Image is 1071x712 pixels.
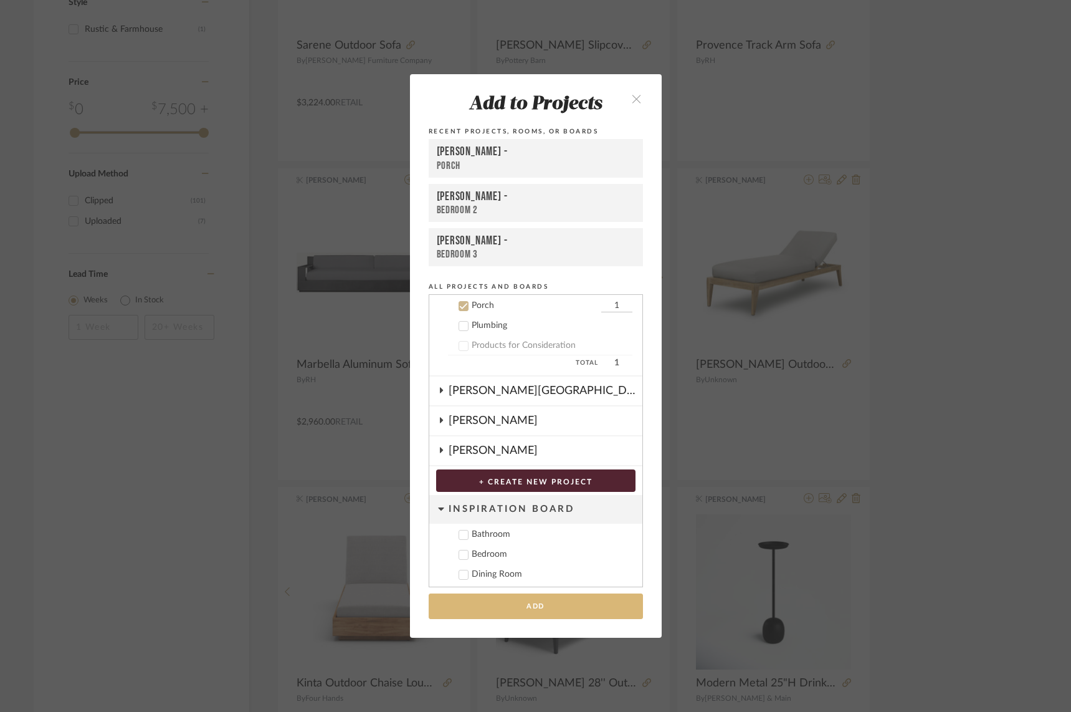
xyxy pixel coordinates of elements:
div: [PERSON_NAME][GEOGRAPHIC_DATA] [449,377,642,405]
div: Products for Consideration [472,340,632,351]
div: [PERSON_NAME] - [437,190,635,204]
div: Bedroom 3 [437,248,635,261]
button: close [619,85,655,111]
div: Dining Room [472,569,632,580]
span: Total [448,355,598,370]
div: Plumbing [472,320,632,331]
div: Inspiration Board [449,495,642,524]
div: Porch [437,160,635,173]
div: [PERSON_NAME] - [437,234,635,248]
div: Recent Projects, Rooms, or Boards [429,126,643,137]
div: [PERSON_NAME] - [437,145,635,160]
div: Bathroom [472,529,632,540]
div: All Projects and Boards [429,281,643,292]
div: Bedroom [472,549,632,560]
input: Porch [601,300,632,312]
button: + CREATE NEW PROJECT [436,469,635,492]
div: [PERSON_NAME] [449,407,642,435]
button: Add [429,594,643,619]
div: [PERSON_NAME] [449,436,642,465]
span: 1 [601,355,632,370]
div: Add to Projects [429,94,643,115]
div: Bedroom 2 [437,204,635,216]
div: Porch [472,301,598,311]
